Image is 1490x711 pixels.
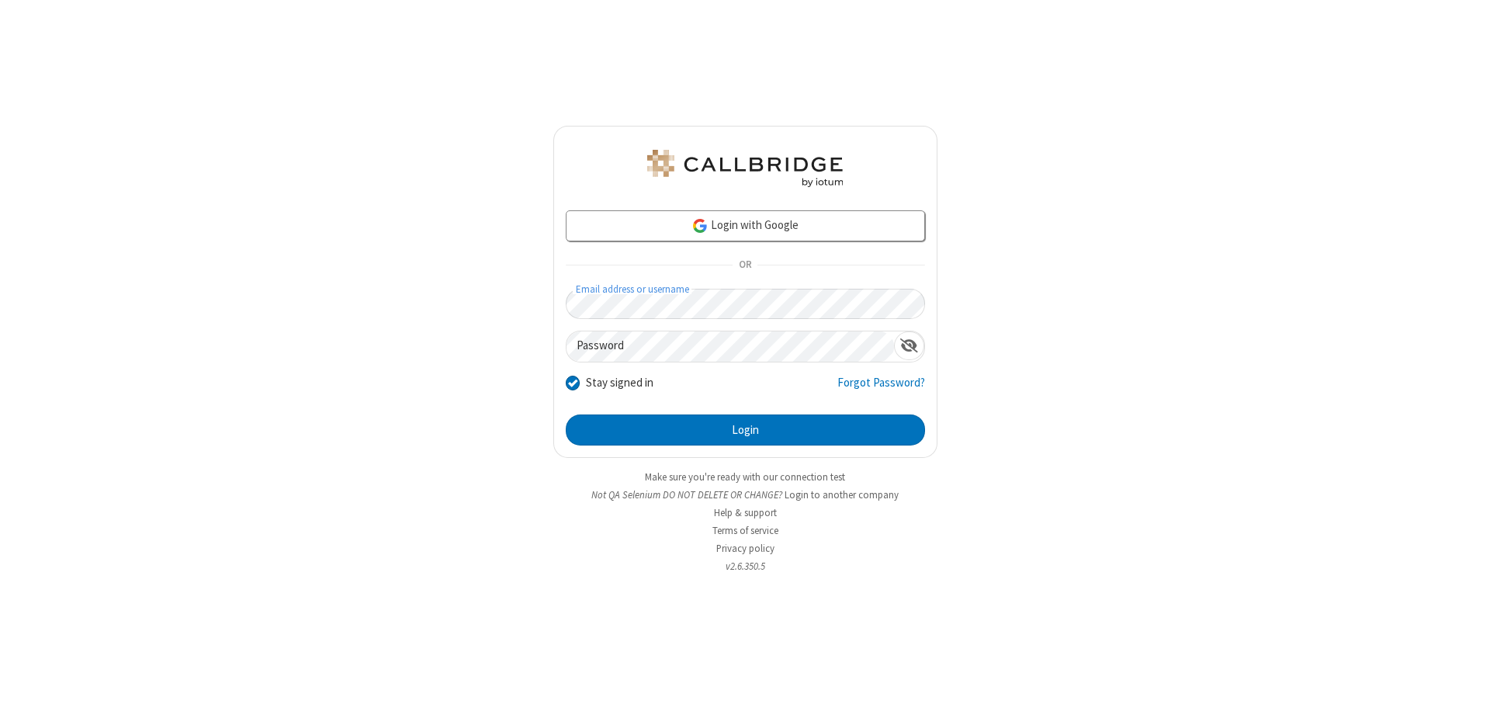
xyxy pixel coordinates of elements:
li: v2.6.350.5 [553,559,937,574]
button: Login [566,414,925,446]
div: Show password [894,331,924,360]
button: Login to another company [785,487,899,502]
a: Forgot Password? [837,374,925,404]
a: Login with Google [566,210,925,241]
span: OR [733,255,757,276]
img: QA Selenium DO NOT DELETE OR CHANGE [644,150,846,187]
li: Not QA Selenium DO NOT DELETE OR CHANGE? [553,487,937,502]
a: Help & support [714,506,777,519]
input: Password [567,331,894,362]
iframe: Chat [1451,671,1478,700]
a: Make sure you're ready with our connection test [645,470,845,484]
img: google-icon.png [691,217,709,234]
a: Privacy policy [716,542,774,555]
a: Terms of service [712,524,778,537]
label: Stay signed in [586,374,653,392]
input: Email address or username [566,289,925,319]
